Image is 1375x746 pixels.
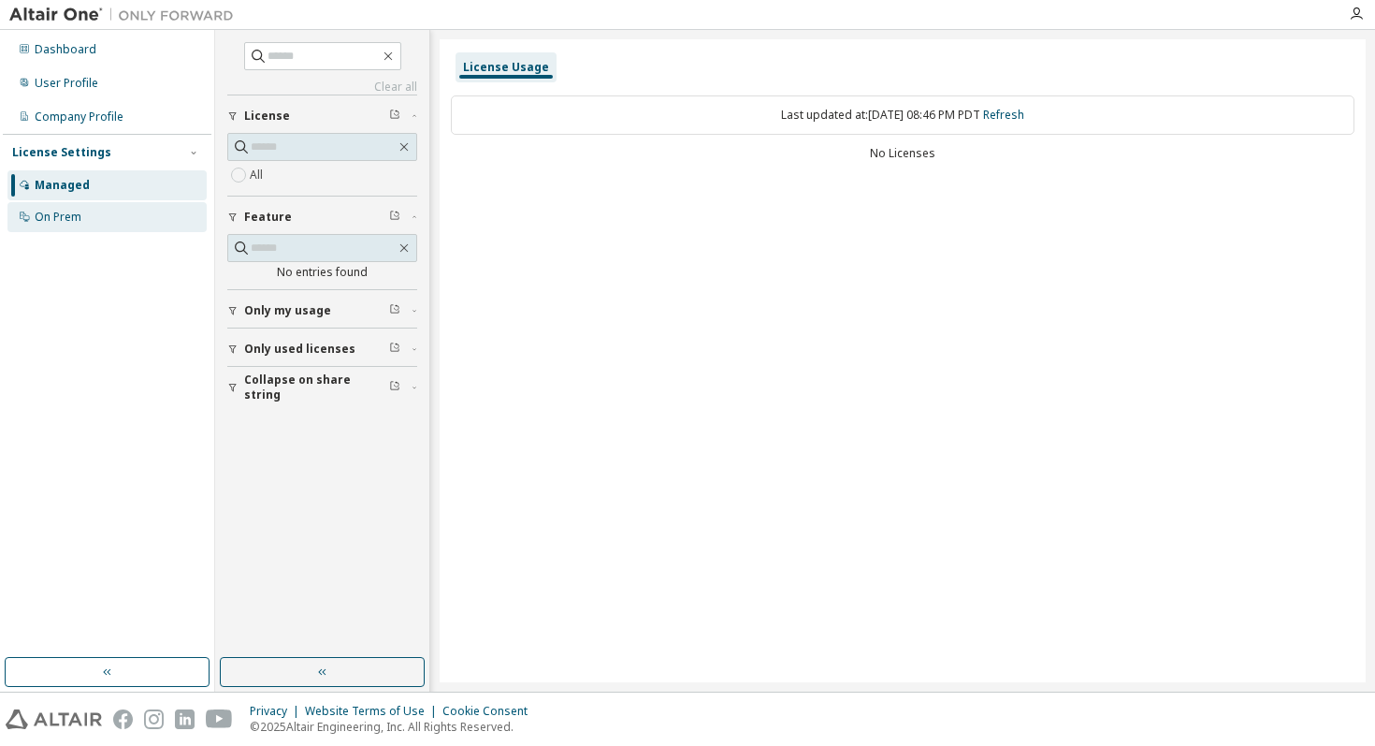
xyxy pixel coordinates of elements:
[9,6,243,24] img: Altair One
[227,197,417,238] button: Feature
[250,164,267,186] label: All
[244,342,355,357] span: Only used licenses
[12,145,111,160] div: License Settings
[389,303,400,318] span: Clear filter
[113,709,133,729] img: facebook.svg
[983,107,1024,123] a: Refresh
[35,76,98,91] div: User Profile
[35,110,123,124] div: Company Profile
[144,709,164,729] img: instagram.svg
[227,80,417,95] a: Clear all
[227,95,417,137] button: License
[244,210,292,225] span: Feature
[6,709,102,729] img: altair_logo.svg
[35,210,81,225] div: On Prem
[244,373,389,402] span: Collapse on share string
[451,95,1354,135] div: Last updated at: [DATE] 08:46 PM PDT
[227,265,417,280] div: No entries found
[451,146,1354,161] div: No Licenses
[250,719,539,735] p: © 2025 Altair Engineering, Inc. All Rights Reserved.
[442,704,539,719] div: Cookie Consent
[389,342,400,357] span: Clear filter
[389,210,400,225] span: Clear filter
[244,109,290,124] span: License
[35,42,96,57] div: Dashboard
[206,709,233,729] img: youtube.svg
[389,109,400,124] span: Clear filter
[305,704,442,719] div: Website Terms of Use
[389,380,400,395] span: Clear filter
[227,329,417,370] button: Only used licenses
[227,367,417,408] button: Collapse on share string
[244,303,331,318] span: Only my usage
[250,704,305,719] div: Privacy
[463,60,549,75] div: License Usage
[175,709,195,729] img: linkedin.svg
[35,178,90,193] div: Managed
[227,290,417,331] button: Only my usage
